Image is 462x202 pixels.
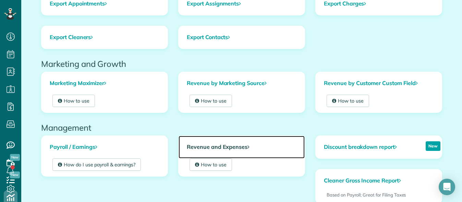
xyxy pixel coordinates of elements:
a: Cleaner Gross Income Report [316,169,409,192]
a: How to use [327,95,369,107]
a: Revenue by Customer Custom Field [316,72,442,95]
h2: Management [41,123,442,132]
span: New [10,154,20,161]
a: Discount breakdown report [316,136,405,158]
a: Revenue and Expenses [179,136,305,158]
a: Revenue by Marketing Source [179,72,305,95]
p: New [426,141,440,151]
a: How to use [190,158,232,171]
a: Export Cleaners [41,26,168,49]
div: Open Intercom Messenger [439,179,455,195]
a: Marketing Maximizer [41,72,168,95]
a: How do I use payroll & earnings? [52,158,141,171]
p: Based on Payroll; Great for Filing Taxes [327,192,431,198]
a: How to use [190,95,232,107]
a: Payroll / Earnings [41,136,168,158]
a: Export Contacts [179,26,305,49]
h2: Marketing and Growth [41,59,442,68]
a: How to use [52,95,95,107]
